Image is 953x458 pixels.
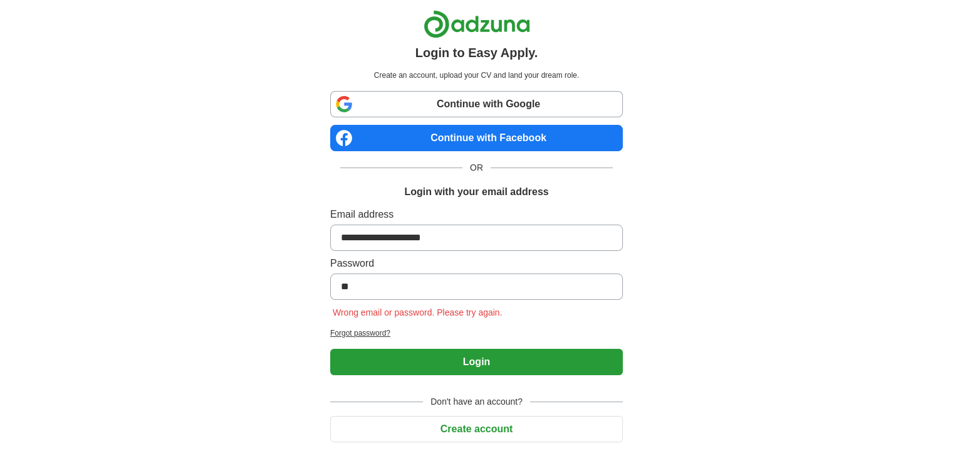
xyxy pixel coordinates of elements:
[330,416,623,442] button: Create account
[423,395,530,408] span: Don't have an account?
[330,256,623,271] label: Password
[330,307,505,317] span: Wrong email or password. Please try again.
[330,423,623,434] a: Create account
[330,125,623,151] a: Continue with Facebook
[330,91,623,117] a: Continue with Google
[424,10,530,38] img: Adzuna logo
[330,207,623,222] label: Email address
[333,70,620,81] p: Create an account, upload your CV and land your dream role.
[330,328,623,339] a: Forgot password?
[415,43,538,62] h1: Login to Easy Apply.
[404,184,548,200] h1: Login with your email address
[330,349,623,375] button: Login
[462,161,491,174] span: OR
